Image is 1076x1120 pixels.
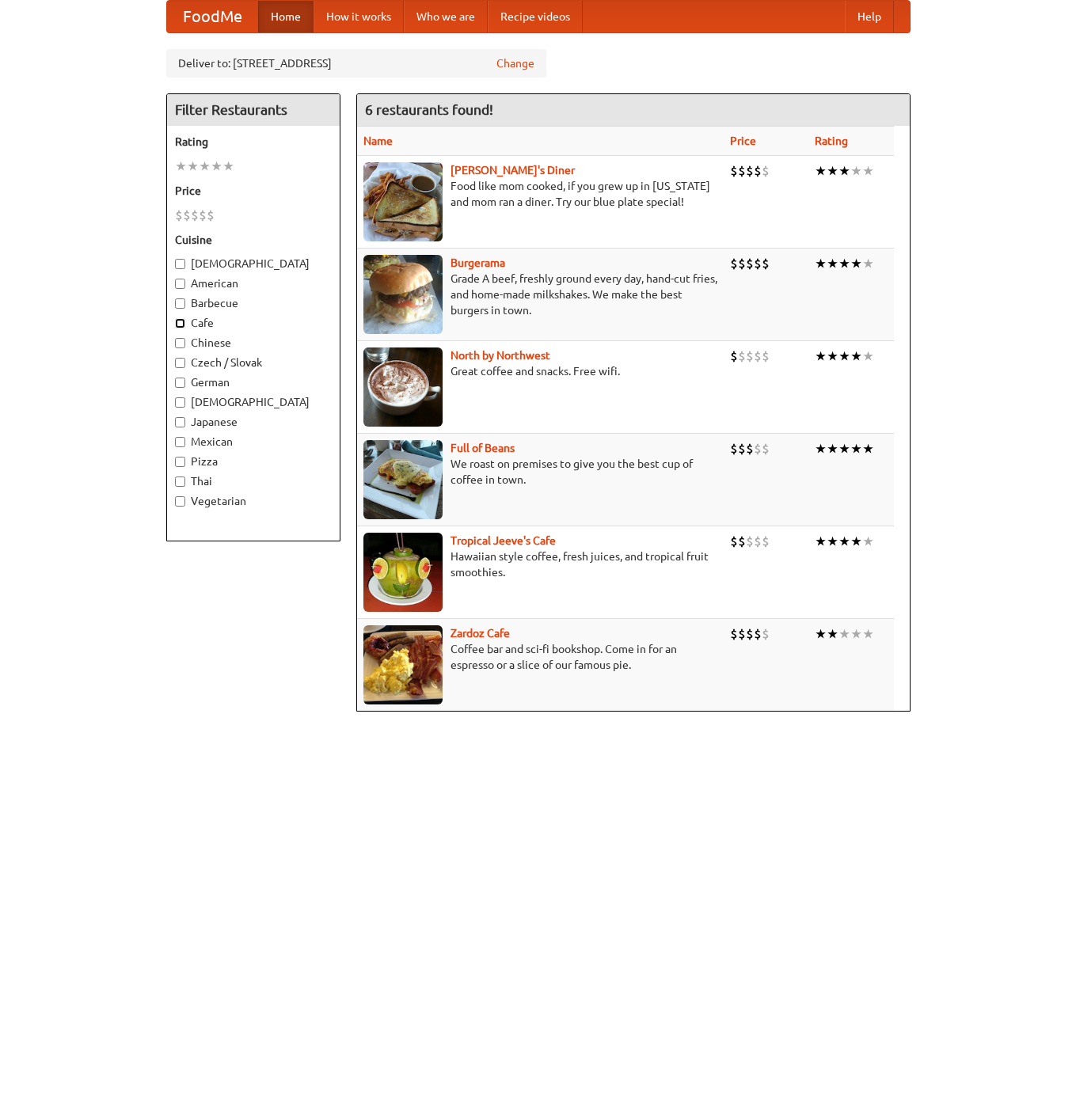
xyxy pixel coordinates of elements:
[363,440,443,519] img: beans.jpg
[815,533,827,550] li: ★
[258,1,314,32] a: Home
[730,347,738,365] li: $
[762,625,770,643] li: $
[815,440,827,457] li: ★
[175,434,332,450] label: Mexican
[815,347,827,365] li: ★
[845,1,894,32] a: Help
[365,102,493,117] ng-pluralize: 6 restaurants found!
[363,549,717,580] p: Hawaiian style coffee, fresh juices, and tropical fruit smoothies.
[175,338,185,348] input: Chinese
[175,454,332,469] label: Pizza
[175,259,185,269] input: [DEMOGRAPHIC_DATA]
[754,533,762,550] li: $
[838,533,850,550] li: ★
[363,255,443,334] img: burgerama.jpg
[862,347,874,365] li: ★
[167,94,340,126] h4: Filter Restaurants
[451,442,515,454] a: Full of Beans
[451,349,550,362] a: North by Northwest
[738,440,746,457] li: $
[175,232,332,248] h5: Cuisine
[363,347,443,427] img: north.jpg
[175,473,332,489] label: Thai
[838,625,850,643] li: ★
[451,164,575,177] a: [PERSON_NAME]'s Diner
[850,255,862,272] li: ★
[827,625,838,643] li: ★
[207,207,215,224] li: $
[738,162,746,180] li: $
[850,440,862,457] li: ★
[762,533,770,550] li: $
[191,207,199,224] li: $
[175,279,185,289] input: American
[850,625,862,643] li: ★
[838,162,850,180] li: ★
[404,1,488,32] a: Who we are
[363,625,443,704] img: zardoz.jpg
[314,1,404,32] a: How it works
[838,255,850,272] li: ★
[363,363,717,379] p: Great coffee and snacks. Free wifi.
[815,135,848,147] a: Rating
[746,347,754,365] li: $
[175,493,332,509] label: Vegetarian
[167,1,258,32] a: FoodMe
[815,625,827,643] li: ★
[175,397,185,408] input: [DEMOGRAPHIC_DATA]
[451,627,510,640] a: Zardoz Cafe
[838,347,850,365] li: ★
[222,158,234,175] li: ★
[363,271,717,318] p: Grade A beef, freshly ground every day, hand-cut fries, and home-made milkshakes. We make the bes...
[827,347,838,365] li: ★
[199,158,211,175] li: ★
[183,207,191,224] li: $
[730,162,738,180] li: $
[175,298,185,309] input: Barbecue
[762,255,770,272] li: $
[762,347,770,365] li: $
[746,162,754,180] li: $
[738,625,746,643] li: $
[175,437,185,447] input: Mexican
[762,440,770,457] li: $
[175,414,332,430] label: Japanese
[175,256,332,271] label: [DEMOGRAPHIC_DATA]
[488,1,583,32] a: Recipe videos
[746,533,754,550] li: $
[850,162,862,180] li: ★
[827,440,838,457] li: ★
[754,162,762,180] li: $
[827,533,838,550] li: ★
[363,456,717,488] p: We roast on premises to give you the best cup of coffee in town.
[746,255,754,272] li: $
[762,162,770,180] li: $
[827,162,838,180] li: ★
[730,135,756,147] a: Price
[175,378,185,388] input: German
[175,355,332,370] label: Czech / Slovak
[187,158,199,175] li: ★
[363,162,443,241] img: sallys.jpg
[862,625,874,643] li: ★
[199,207,207,224] li: $
[175,374,332,390] label: German
[850,347,862,365] li: ★
[363,533,443,612] img: jeeves.jpg
[838,440,850,457] li: ★
[730,625,738,643] li: $
[496,55,534,71] a: Change
[746,440,754,457] li: $
[175,134,332,150] h5: Rating
[738,347,746,365] li: $
[175,394,332,410] label: [DEMOGRAPHIC_DATA]
[175,496,185,507] input: Vegetarian
[166,49,546,78] div: Deliver to: [STREET_ADDRESS]
[862,255,874,272] li: ★
[211,158,222,175] li: ★
[827,255,838,272] li: ★
[730,255,738,272] li: $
